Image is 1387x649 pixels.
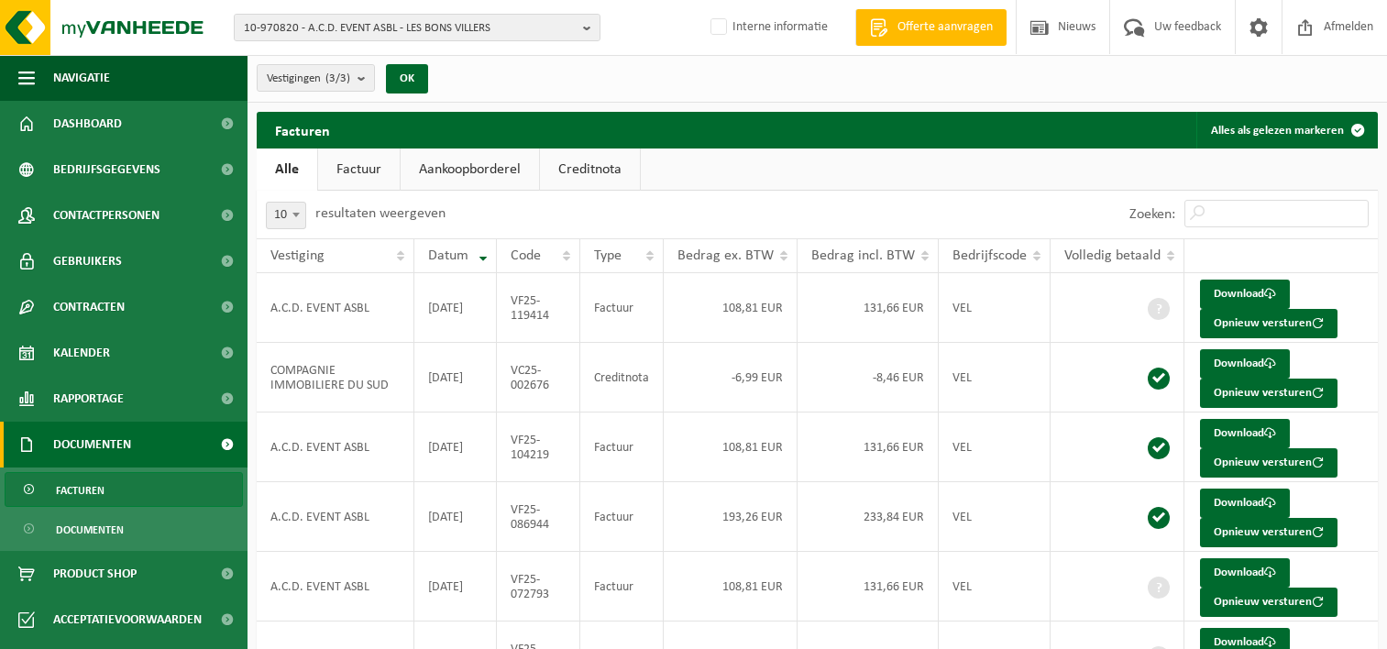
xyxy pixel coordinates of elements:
button: Opnieuw versturen [1200,309,1337,338]
a: Documenten [5,511,243,546]
a: Download [1200,489,1290,518]
button: Opnieuw versturen [1200,518,1337,547]
a: Alle [257,148,317,191]
a: Download [1200,280,1290,309]
span: 10 [266,202,306,229]
a: Download [1200,349,1290,379]
span: Contracten [53,284,125,330]
span: Kalender [53,330,110,376]
td: VEL [939,343,1051,412]
td: [DATE] [414,552,498,621]
a: Facturen [5,472,243,507]
button: Opnieuw versturen [1200,448,1337,478]
span: Volledig betaald [1064,248,1161,263]
td: [DATE] [414,343,498,412]
td: VF25-119414 [497,273,580,343]
button: Opnieuw versturen [1200,588,1337,617]
td: -8,46 EUR [798,343,939,412]
td: Creditnota [580,343,664,412]
td: Factuur [580,552,664,621]
td: 108,81 EUR [664,412,798,482]
span: Bedrag incl. BTW [811,248,915,263]
td: 131,66 EUR [798,412,939,482]
label: Interne informatie [707,14,828,41]
label: resultaten weergeven [315,206,446,221]
td: VC25-002676 [497,343,580,412]
td: A.C.D. EVENT ASBL [257,412,414,482]
span: Rapportage [53,376,124,422]
td: 193,26 EUR [664,482,798,552]
button: Vestigingen(3/3) [257,64,375,92]
span: Gebruikers [53,238,122,284]
span: Documenten [56,512,124,547]
label: Zoeken: [1129,207,1175,222]
a: Factuur [318,148,400,191]
h2: Facturen [257,112,348,148]
button: Alles als gelezen markeren [1196,112,1376,148]
span: Datum [428,248,468,263]
button: OK [386,64,428,93]
td: VF25-086944 [497,482,580,552]
td: 131,66 EUR [798,273,939,343]
td: 108,81 EUR [664,552,798,621]
span: Product Shop [53,551,137,597]
span: Vestigingen [267,65,350,93]
td: VEL [939,482,1051,552]
span: Type [594,248,622,263]
span: Bedrijfscode [952,248,1027,263]
td: [DATE] [414,412,498,482]
td: Factuur [580,412,664,482]
td: A.C.D. EVENT ASBL [257,552,414,621]
span: 10-970820 - A.C.D. EVENT ASBL - LES BONS VILLERS [244,15,576,42]
a: Creditnota [540,148,640,191]
button: 10-970820 - A.C.D. EVENT ASBL - LES BONS VILLERS [234,14,600,41]
span: Facturen [56,473,105,508]
a: Download [1200,419,1290,448]
span: Bedrijfsgegevens [53,147,160,192]
td: Factuur [580,273,664,343]
td: Factuur [580,482,664,552]
span: Dashboard [53,101,122,147]
td: 233,84 EUR [798,482,939,552]
span: Documenten [53,422,131,467]
count: (3/3) [325,72,350,84]
td: 108,81 EUR [664,273,798,343]
span: Vestiging [270,248,325,263]
td: COMPAGNIE IMMOBILIERE DU SUD [257,343,414,412]
span: Contactpersonen [53,192,160,238]
td: A.C.D. EVENT ASBL [257,273,414,343]
td: VF25-072793 [497,552,580,621]
td: A.C.D. EVENT ASBL [257,482,414,552]
td: VF25-104219 [497,412,580,482]
span: Navigatie [53,55,110,101]
td: VEL [939,412,1051,482]
td: -6,99 EUR [664,343,798,412]
td: VEL [939,273,1051,343]
span: Bedrag ex. BTW [677,248,774,263]
span: Acceptatievoorwaarden [53,597,202,643]
a: Download [1200,558,1290,588]
td: [DATE] [414,273,498,343]
td: VEL [939,552,1051,621]
td: 131,66 EUR [798,552,939,621]
span: Code [511,248,541,263]
span: Offerte aanvragen [893,18,997,37]
button: Opnieuw versturen [1200,379,1337,408]
span: 10 [267,203,305,228]
td: [DATE] [414,482,498,552]
a: Offerte aanvragen [855,9,1007,46]
a: Aankoopborderel [401,148,539,191]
